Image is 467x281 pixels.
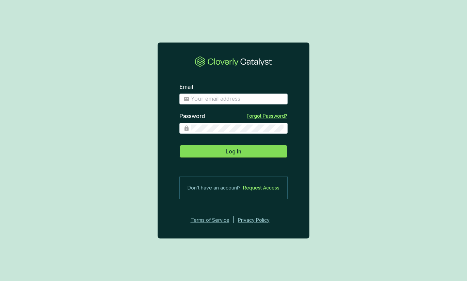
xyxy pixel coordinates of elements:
input: Email [191,95,284,103]
a: Terms of Service [189,216,229,224]
a: Privacy Policy [238,216,279,224]
label: Email [179,83,193,91]
a: Forgot Password? [247,113,287,119]
label: Password [179,113,205,120]
span: Log In [226,147,241,155]
button: Log In [179,145,288,158]
a: Request Access [243,184,279,192]
input: Password [191,125,284,132]
div: | [233,216,235,224]
span: Don’t have an account? [188,184,241,192]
